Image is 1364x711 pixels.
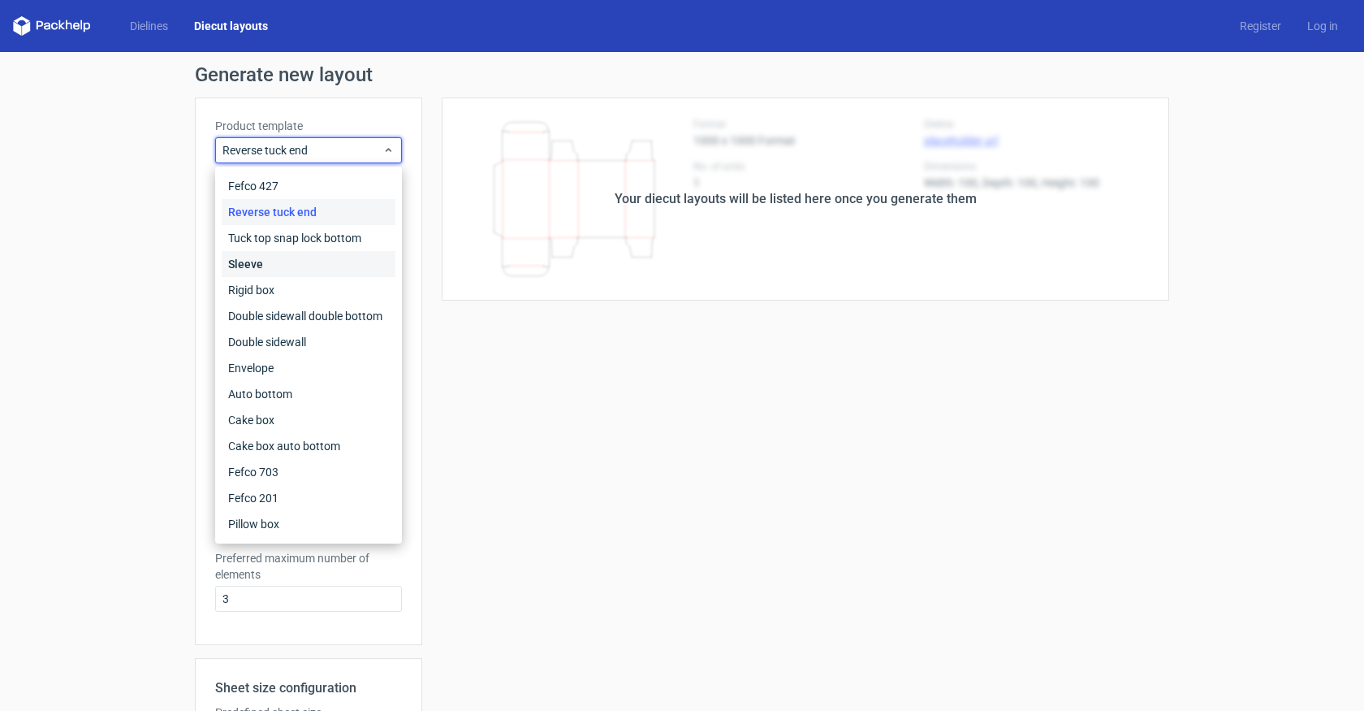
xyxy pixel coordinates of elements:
[222,225,395,251] div: Tuck top snap lock bottom
[215,118,402,134] label: Product template
[222,355,395,381] div: Envelope
[222,511,395,537] div: Pillow box
[222,142,382,158] span: Reverse tuck end
[222,485,395,511] div: Fefco 201
[222,407,395,433] div: Cake box
[215,550,402,583] label: Preferred maximum number of elements
[181,18,281,34] a: Diecut layouts
[222,277,395,303] div: Rigid box
[222,251,395,277] div: Sleeve
[615,189,977,209] div: Your diecut layouts will be listed here once you generate them
[222,199,395,225] div: Reverse tuck end
[222,173,395,199] div: Fefco 427
[222,381,395,407] div: Auto bottom
[1227,18,1294,34] a: Register
[222,329,395,355] div: Double sidewall
[222,303,395,329] div: Double sidewall double bottom
[215,678,402,698] h2: Sheet size configuration
[195,65,1169,85] h1: Generate new layout
[1294,18,1351,34] a: Log in
[117,18,181,34] a: Dielines
[222,459,395,485] div: Fefco 703
[222,433,395,459] div: Cake box auto bottom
